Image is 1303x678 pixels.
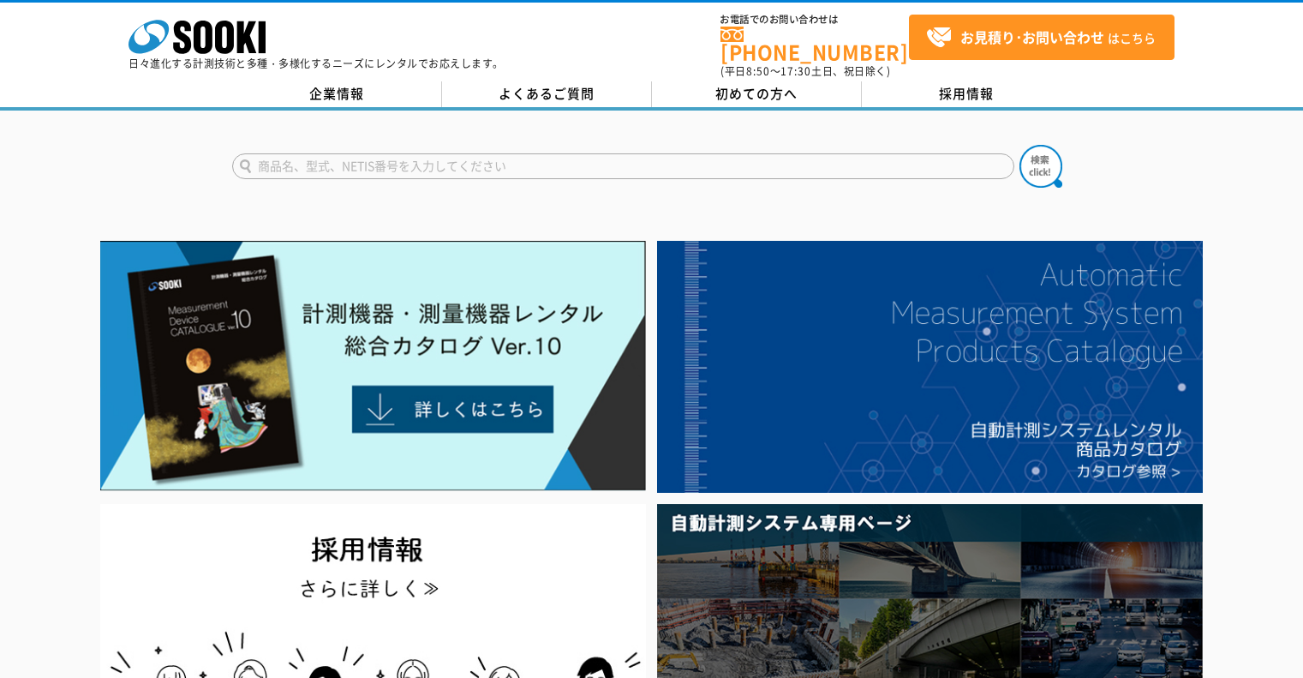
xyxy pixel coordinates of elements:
a: お見積り･お問い合わせはこちら [909,15,1174,60]
a: よくあるご質問 [442,81,652,107]
span: 初めての方へ [715,84,798,103]
span: お電話でのお問い合わせは [720,15,909,25]
span: (平日 ～ 土日、祝日除く) [720,63,890,79]
strong: お見積り･お問い合わせ [960,27,1104,47]
input: 商品名、型式、NETIS番号を入力してください [232,153,1014,179]
img: Catalog Ver10 [100,241,646,491]
span: はこちら [926,25,1156,51]
span: 17:30 [780,63,811,79]
p: 日々進化する計測技術と多種・多様化するニーズにレンタルでお応えします。 [129,58,504,69]
span: 8:50 [746,63,770,79]
a: 採用情報 [862,81,1072,107]
a: [PHONE_NUMBER] [720,27,909,62]
img: 自動計測システムカタログ [657,241,1203,493]
a: 初めての方へ [652,81,862,107]
img: btn_search.png [1019,145,1062,188]
a: 企業情報 [232,81,442,107]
